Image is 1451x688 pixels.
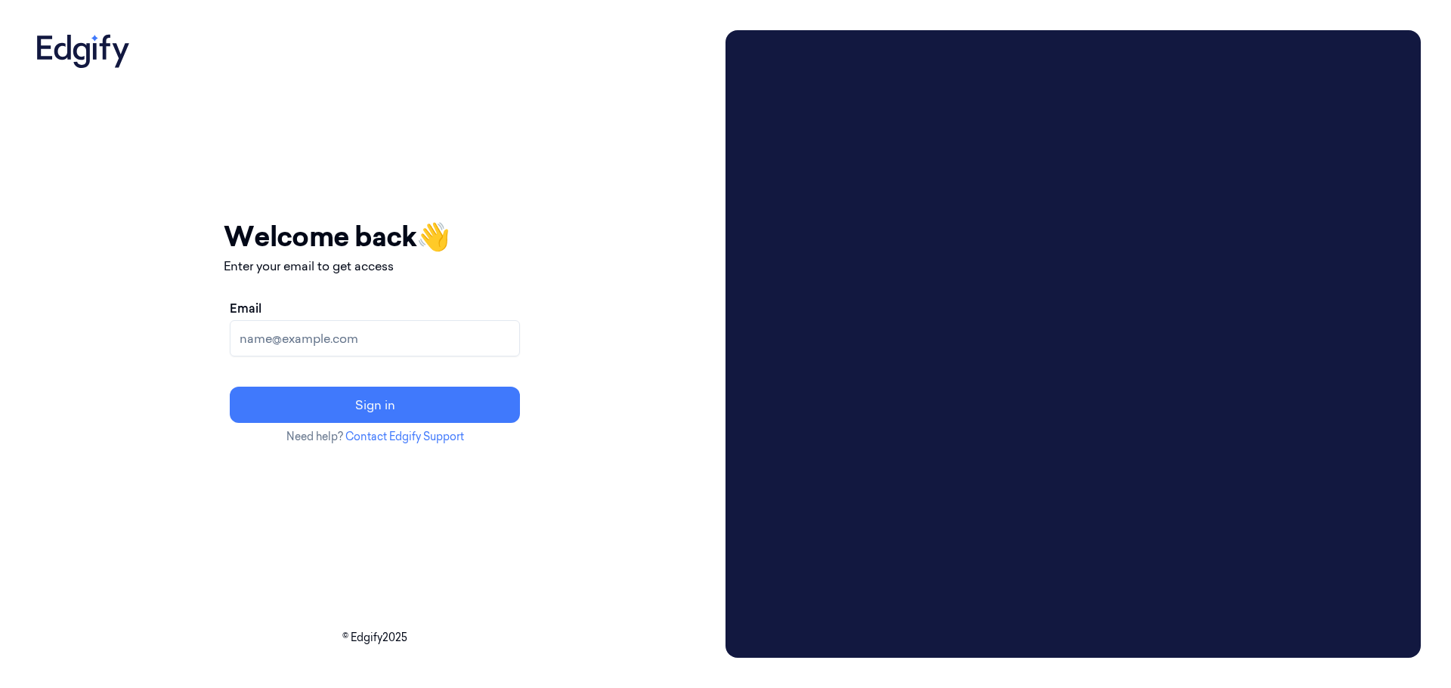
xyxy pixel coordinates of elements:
p: Enter your email to get access [224,257,526,275]
button: Sign in [230,387,520,423]
p: Need help? [224,429,526,445]
input: name@example.com [230,320,520,356]
p: © Edgify 2025 [30,630,719,646]
a: Contact Edgify Support [345,430,464,443]
label: Email [230,299,261,317]
h1: Welcome back 👋 [224,216,526,257]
